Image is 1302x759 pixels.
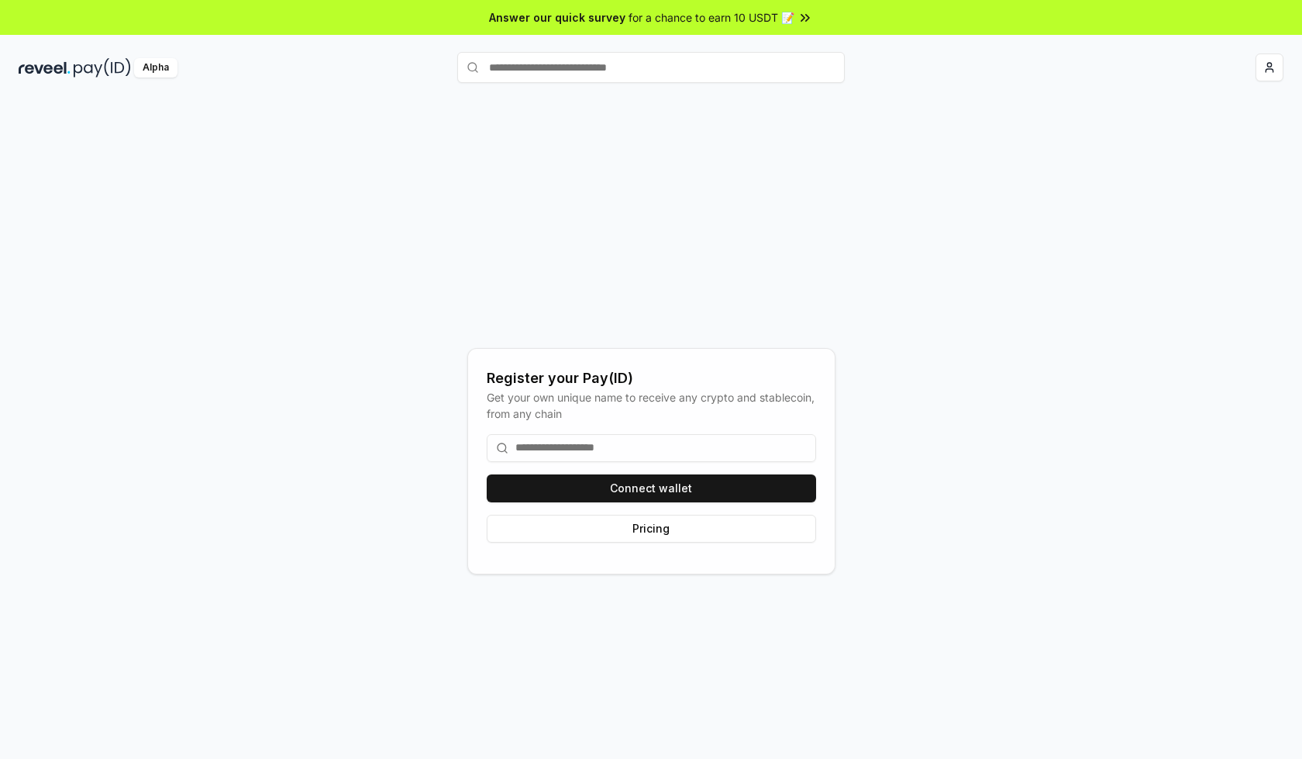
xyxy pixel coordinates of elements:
[487,367,816,389] div: Register your Pay(ID)
[487,515,816,543] button: Pricing
[134,58,177,78] div: Alpha
[19,58,71,78] img: reveel_dark
[629,9,794,26] span: for a chance to earn 10 USDT 📝
[489,9,625,26] span: Answer our quick survey
[487,474,816,502] button: Connect wallet
[487,389,816,422] div: Get your own unique name to receive any crypto and stablecoin, from any chain
[74,58,131,78] img: pay_id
